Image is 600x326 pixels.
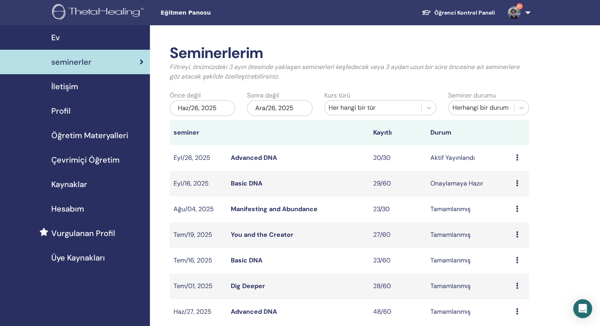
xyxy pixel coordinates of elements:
[369,299,426,325] td: 48/60
[231,179,262,187] a: Basic DNA
[369,222,426,248] td: 27/60
[170,62,529,81] p: Filtreyi, önümüzdeki 3 ayın ötesinde yaklaşan seminerleri keşfedecek veya 3 aydan uzun bir süre ö...
[52,4,146,22] img: logo.png
[231,307,277,316] a: Advanced DNA
[426,171,512,197] td: Onaylamaya Hazır
[51,178,87,190] span: Kaynaklar
[369,120,426,145] th: Kayıtlı
[426,274,512,299] td: Tamamlanmış
[231,256,262,264] a: Basic DNA
[231,205,318,213] a: Manifesting and Abundance
[231,282,265,290] a: Dig Deeper
[170,120,227,145] th: seminer
[573,299,592,318] div: Open Intercom Messenger
[426,145,512,171] td: Aktif Yayınlandı
[231,230,293,239] a: You and the Creator
[170,222,227,248] td: Tem/19, 2025
[170,197,227,222] td: Ağu/04, 2025
[426,248,512,274] td: Tamamlanmış
[51,252,105,264] span: Üye Kaynakları
[415,6,501,20] a: Öğrenci Kontrol Paneli
[231,154,277,162] a: Advanced DNA
[170,299,227,325] td: Haz/27, 2025
[426,197,512,222] td: Tamamlanmış
[51,129,128,141] span: Öğretim Materyalleri
[51,154,120,166] span: Çevrimiçi Öğretim
[369,248,426,274] td: 23/60
[324,91,350,100] label: Kurs türü
[329,103,417,112] div: Her hangi bir tür
[369,171,426,197] td: 29/60
[369,274,426,299] td: 28/60
[452,103,510,112] div: Herhangi bir durum
[426,222,512,248] td: Tamamlanmış
[247,91,279,100] label: Sonra değil
[161,9,279,17] span: Eğitmen Panosu
[369,145,426,171] td: 20/30
[170,145,227,171] td: Eyl/26, 2025
[170,171,227,197] td: Eyl/16, 2025
[426,120,512,145] th: Durum
[51,32,60,43] span: Ev
[51,203,84,215] span: Hesabım
[170,248,227,274] td: Tem/16, 2025
[369,197,426,222] td: 23/30
[170,91,201,100] label: Önce değil
[426,299,512,325] td: Tamamlanmış
[422,9,431,16] img: graduation-cap-white.svg
[51,227,115,239] span: Vurgulanan Profil
[51,81,78,92] span: İletişim
[448,91,496,100] label: Seminer durumu
[51,105,71,117] span: Profil
[51,56,92,68] span: seminerler
[508,6,520,19] img: default.jpg
[516,3,523,9] span: 9+
[170,100,235,116] div: Haz/26, 2025
[170,274,227,299] td: Tem/01, 2025
[170,44,529,62] h2: Seminerlerim
[247,100,312,116] div: Ara/26, 2025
